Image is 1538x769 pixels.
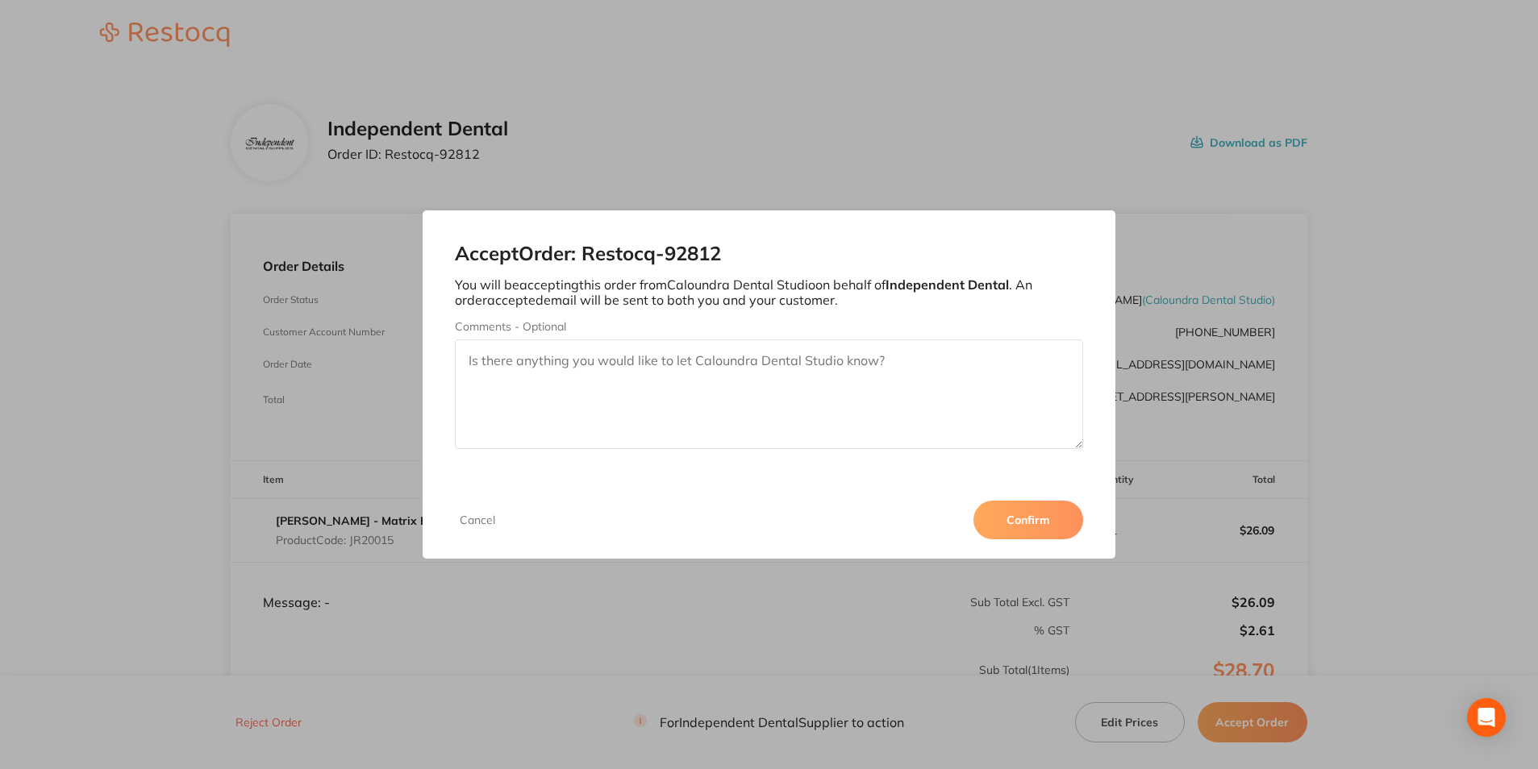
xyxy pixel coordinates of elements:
b: Independent Dental [886,276,1009,293]
p: You will be accepting this order from Caloundra Dental Studio on behalf of . An order accepted em... [455,277,1082,307]
div: Open Intercom Messenger [1467,698,1506,737]
button: Cancel [455,513,500,527]
button: Confirm [973,501,1083,539]
h2: Accept Order: Restocq- 92812 [455,243,1082,265]
label: Comments - Optional [455,320,1082,333]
